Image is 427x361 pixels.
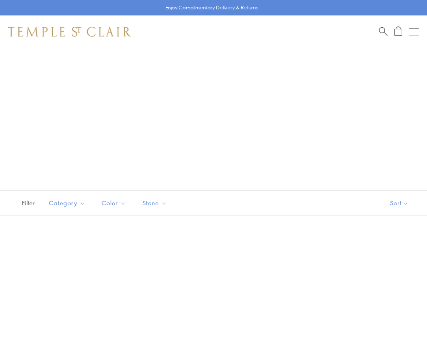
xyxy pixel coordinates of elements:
[394,26,402,37] a: Open Shopping Bag
[138,198,173,208] span: Stone
[96,194,132,212] button: Color
[409,27,419,37] button: Open navigation
[43,194,91,212] button: Category
[372,191,427,215] button: Show sort by
[8,27,131,37] img: Temple St. Clair
[136,194,173,212] button: Stone
[166,4,258,12] p: Enjoy Complimentary Delivery & Returns
[379,26,388,37] a: Search
[98,198,132,208] span: Color
[45,198,91,208] span: Category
